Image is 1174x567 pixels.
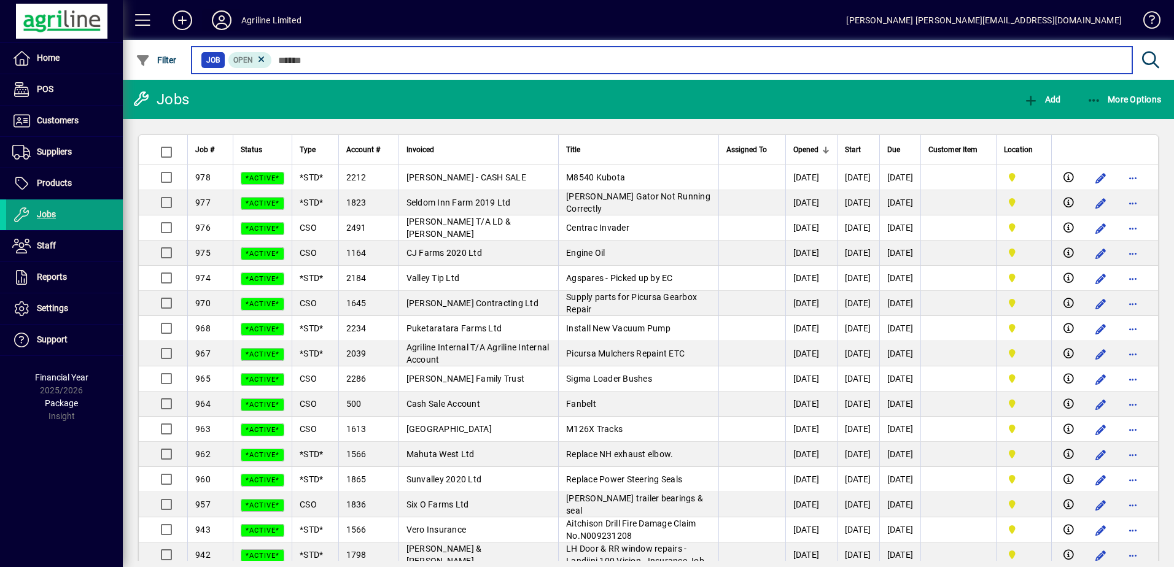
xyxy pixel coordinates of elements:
[1123,546,1143,565] button: More options
[195,198,211,207] span: 977
[6,325,123,355] a: Support
[1004,246,1044,260] span: Dargaville
[1004,523,1044,536] span: Dargaville
[241,10,301,30] div: Agriline Limited
[845,143,861,156] span: Start
[785,291,837,316] td: [DATE]
[879,316,921,341] td: [DATE]
[406,273,460,283] span: Valley Tip Ltd
[1123,294,1143,314] button: More options
[37,115,79,125] span: Customers
[887,143,914,156] div: Due
[195,273,211,283] span: 974
[566,474,682,484] span: Replace Power Steering Seals
[845,143,872,156] div: Start
[346,525,367,534] span: 1566
[566,349,685,358] span: Picursa Mulchers Repaint ETC
[195,499,211,509] span: 957
[1004,347,1044,360] span: Dargaville
[1123,369,1143,389] button: More options
[837,467,879,492] td: [DATE]
[406,143,551,156] div: Invoiced
[1123,420,1143,439] button: More options
[1004,322,1044,335] span: Dargaville
[346,323,367,333] span: 2234
[566,374,652,384] span: Sigma Loader Bushes
[879,442,921,467] td: [DATE]
[887,143,900,156] span: Due
[785,391,837,417] td: [DATE]
[1091,319,1111,339] button: Edit
[346,223,367,233] span: 2491
[879,467,921,492] td: [DATE]
[879,291,921,316] td: [DATE]
[837,316,879,341] td: [DATE]
[346,172,367,182] span: 2212
[1004,196,1044,209] span: Dargaville
[837,215,879,241] td: [DATE]
[346,198,367,207] span: 1823
[45,398,78,408] span: Package
[206,54,220,66] span: Job
[1004,143,1033,156] span: Location
[163,9,202,31] button: Add
[300,298,317,308] span: CSO
[1004,447,1044,461] span: Dargaville
[1091,369,1111,389] button: Edit
[1004,472,1044,486] span: Dargaville
[300,143,316,156] span: Type
[37,53,60,63] span: Home
[1004,171,1044,184] span: Dargaville
[1123,520,1143,540] button: More options
[879,391,921,417] td: [DATE]
[406,143,434,156] span: Invoiced
[346,143,380,156] span: Account #
[300,424,317,434] span: CSO
[566,191,710,214] span: [PERSON_NAME] Gator Not Running Correctly
[785,341,837,366] td: [DATE]
[346,248,367,258] span: 1164
[566,273,673,283] span: Agspares - Picked up by EC
[879,366,921,391] td: [DATE]
[6,43,123,74] a: Home
[300,223,317,233] span: CSO
[35,372,88,382] span: Financial Year
[785,366,837,391] td: [DATE]
[228,52,272,68] mat-chip: Open Status: Open
[406,399,480,409] span: Cash Sale Account
[879,417,921,442] td: [DATE]
[346,298,367,308] span: 1645
[195,374,211,384] span: 965
[195,449,211,459] span: 962
[406,248,482,258] span: CJ Farms 2020 Ltd
[346,349,367,358] span: 2039
[726,143,778,156] div: Assigned To
[406,342,550,364] span: Agriline Internal T/A Agriline Internal Account
[202,9,241,31] button: Profile
[37,84,53,94] span: POS
[837,517,879,542] td: [DATE]
[195,525,211,534] span: 943
[133,49,180,71] button: Filter
[566,323,671,333] span: Install New Vacuum Pump
[879,492,921,517] td: [DATE]
[1091,294,1111,314] button: Edit
[406,323,502,333] span: Puketaratara Farms Ltd
[6,293,123,324] a: Settings
[6,137,123,168] a: Suppliers
[793,143,818,156] span: Opened
[837,366,879,391] td: [DATE]
[1091,168,1111,188] button: Edit
[37,334,68,344] span: Support
[37,303,68,313] span: Settings
[1087,94,1162,104] span: More Options
[1134,2,1159,42] a: Knowledge Base
[1091,495,1111,515] button: Edit
[406,374,525,384] span: [PERSON_NAME] Family Trust
[837,291,879,316] td: [DATE]
[1123,218,1143,238] button: More options
[6,74,123,105] a: POS
[346,499,367,509] span: 1836
[1004,271,1044,285] span: Dargaville
[566,223,629,233] span: Centrac Invader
